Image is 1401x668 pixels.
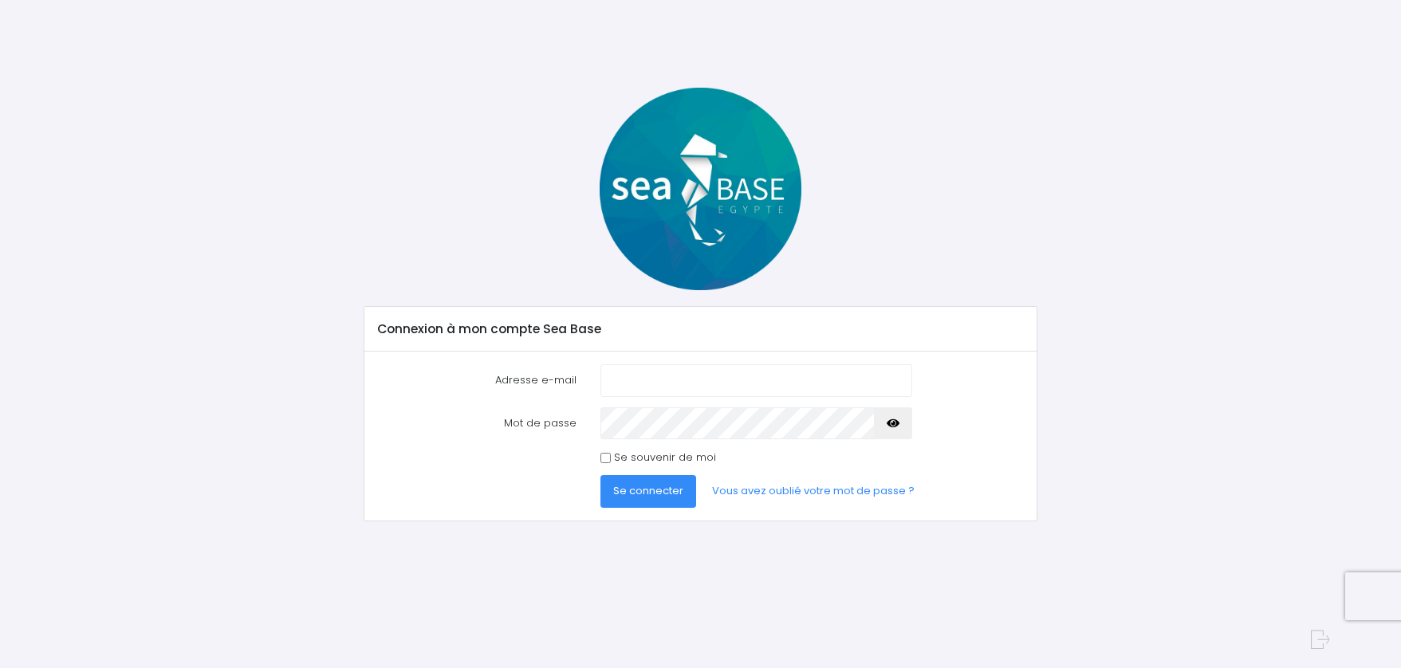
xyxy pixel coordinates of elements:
[364,307,1037,352] div: Connexion à mon compte Sea Base
[699,475,927,507] a: Vous avez oublié votre mot de passe ?
[365,364,588,396] label: Adresse e-mail
[613,483,683,498] span: Se connecter
[600,475,696,507] button: Se connecter
[365,407,588,439] label: Mot de passe
[614,450,716,466] label: Se souvenir de moi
